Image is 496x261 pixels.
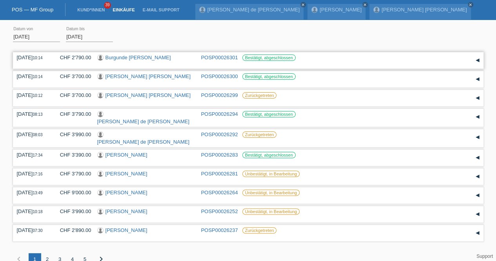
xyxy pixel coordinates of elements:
a: POSP00026300 [201,73,238,79]
div: [DATE] [17,152,48,158]
a: POSP00026264 [201,190,238,195]
label: Bestätigt, abgeschlossen [242,55,296,61]
a: [PERSON_NAME] [105,208,147,214]
a: POSP00026299 [201,92,238,98]
a: [PERSON_NAME] [105,227,147,233]
div: CHF 3'390.00 [54,152,91,158]
div: [DATE] [17,55,48,60]
a: Burgunde [PERSON_NAME] [105,55,171,60]
span: 17:16 [33,172,42,176]
div: [DATE] [17,171,48,177]
label: Unbestätigt, in Bearbeitung [242,190,300,196]
a: POSP00026252 [201,208,238,214]
a: [PERSON_NAME] de [PERSON_NAME] [97,119,190,124]
a: POS — MF Group [12,7,53,13]
i: close [301,3,305,7]
span: 13:49 [33,191,42,195]
div: auf-/zuklappen [472,73,483,85]
a: [PERSON_NAME] [105,190,147,195]
div: CHF 3'990.00 [54,208,91,214]
div: CHF 9'000.00 [54,190,91,195]
span: 17:34 [33,153,42,157]
div: auf-/zuklappen [472,92,483,104]
a: [PERSON_NAME] [320,7,362,13]
a: [PERSON_NAME] [105,152,147,158]
div: CHF 3'790.00 [54,111,91,117]
div: [DATE] [17,227,48,233]
i: close [363,3,367,7]
div: auf-/zuklappen [472,152,483,164]
label: Bestätigt, abgeschlossen [242,152,296,158]
a: [PERSON_NAME] [PERSON_NAME] [105,92,191,98]
span: 08:13 [33,112,42,117]
label: Bestätigt, abgeschlossen [242,111,296,117]
a: close [362,2,368,7]
span: 10:14 [33,56,42,60]
div: CHF 2'790.00 [54,55,91,60]
div: CHF 3'990.00 [54,131,91,137]
a: [PERSON_NAME] [PERSON_NAME] [382,7,467,13]
div: [DATE] [17,190,48,195]
div: auf-/zuklappen [472,190,483,201]
span: 10:12 [33,93,42,98]
div: auf-/zuklappen [472,171,483,183]
a: Support [476,254,493,259]
a: E-Mail Support [139,7,184,12]
a: [PERSON_NAME] [PERSON_NAME] [105,73,191,79]
div: [DATE] [17,131,48,137]
label: Zurückgetreten [242,92,277,99]
a: Einkäufe [109,7,138,12]
div: CHF 3'700.00 [54,73,91,79]
span: 07:30 [33,228,42,233]
a: POSP00026301 [201,55,238,60]
label: Zurückgetreten [242,227,277,234]
a: close [468,2,473,7]
div: [DATE] [17,92,48,98]
span: 10:18 [33,210,42,214]
a: [PERSON_NAME] [105,171,147,177]
a: [PERSON_NAME] de [PERSON_NAME] [97,139,190,145]
label: Unbestätigt, in Bearbeitung [242,208,300,215]
div: auf-/zuklappen [472,111,483,123]
a: [PERSON_NAME] de [PERSON_NAME] [207,7,300,13]
span: 10:14 [33,75,42,79]
i: close [469,3,472,7]
div: [DATE] [17,208,48,214]
span: 39 [104,2,111,9]
span: 08:03 [33,133,42,137]
a: POSP00026292 [201,131,238,137]
div: CHF 3'790.00 [54,171,91,177]
a: close [300,2,306,7]
a: POSP00026281 [201,171,238,177]
div: auf-/zuklappen [472,208,483,220]
div: CHF 3'700.00 [54,92,91,98]
a: POSP00026294 [201,111,238,117]
div: auf-/zuklappen [472,55,483,66]
a: Kund*innen [73,7,109,12]
a: POSP00026237 [201,227,238,233]
div: [DATE] [17,73,48,79]
div: CHF 2'890.00 [54,227,91,233]
div: auf-/zuklappen [472,227,483,239]
label: Zurückgetreten [242,131,277,138]
label: Bestätigt, abgeschlossen [242,73,296,80]
a: POSP00026283 [201,152,238,158]
label: Unbestätigt, in Bearbeitung [242,171,300,177]
div: auf-/zuklappen [472,131,483,143]
div: [DATE] [17,111,48,117]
